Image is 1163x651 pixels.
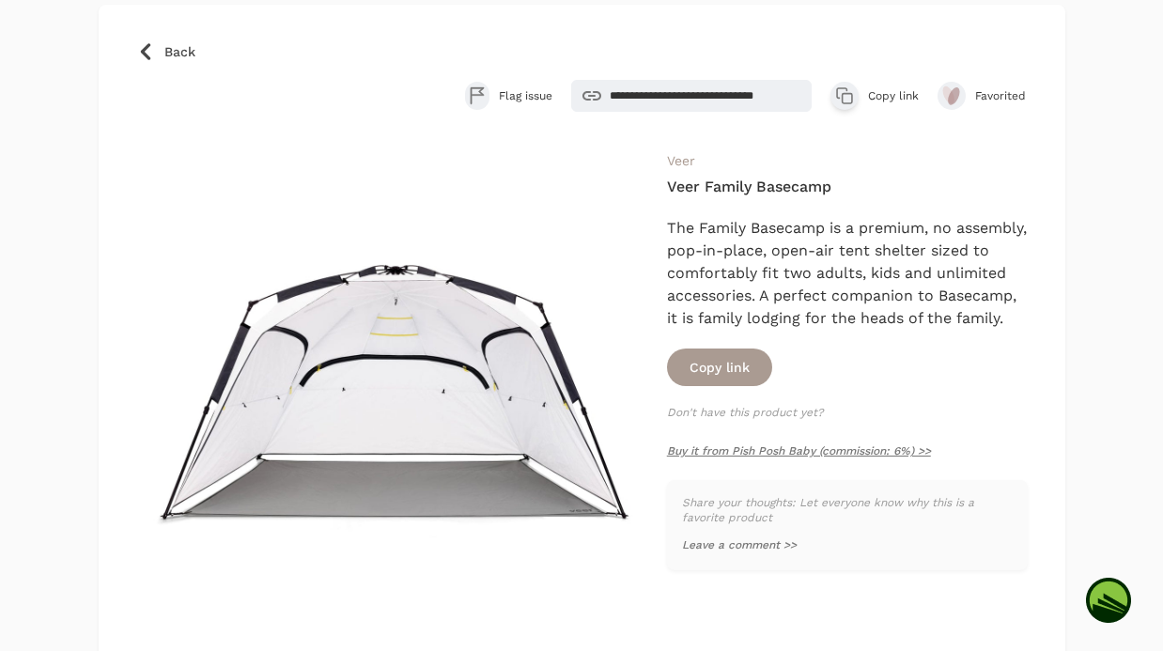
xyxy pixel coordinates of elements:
[136,42,1028,61] a: Back
[682,537,797,552] button: Leave a comment >>
[465,82,552,110] button: Flag issue
[938,82,1028,110] button: Favorited
[975,88,1028,103] span: Favorited
[164,42,195,61] span: Back
[667,444,931,457] a: Buy it from Pish Posh Baby (commission: 6%) >>
[682,495,1013,525] p: Share your thoughts: Let everyone know why this is a favorite product
[682,538,797,551] span: Leave a comment >>
[830,82,919,110] button: Copy link
[667,349,772,386] button: Copy link
[499,88,552,103] span: Flag issue
[667,405,1028,420] p: Don't have this product yet?
[667,153,695,168] a: Veer
[667,176,1028,198] h4: Veer Family Basecamp
[868,88,919,103] span: Copy link
[667,217,1028,330] div: The Family Basecamp is a premium, no assembly, pop-in-place, open-air tent shelter sized to comfo...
